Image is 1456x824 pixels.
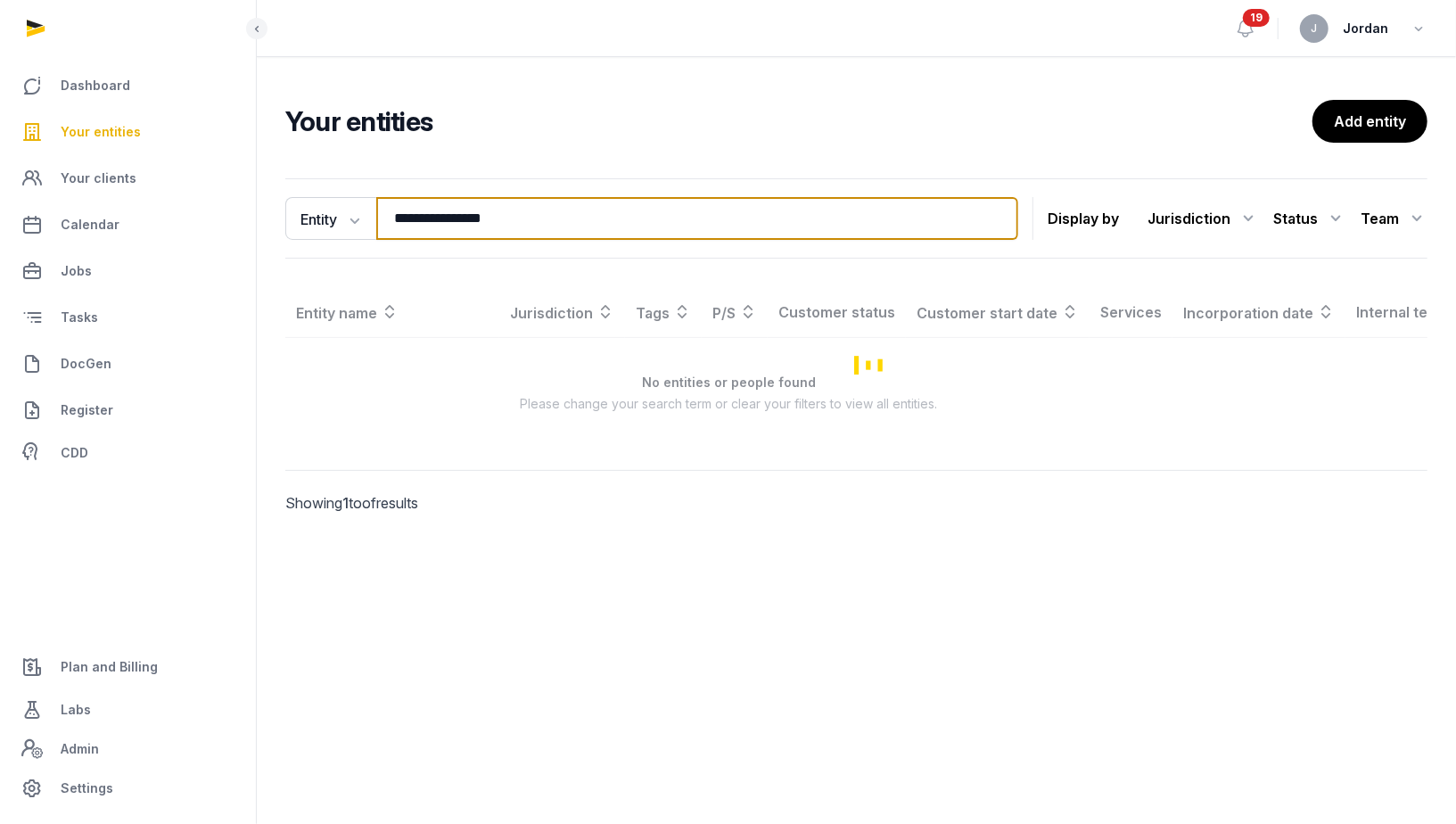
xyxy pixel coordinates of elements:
[14,64,242,107] a: Dashboard
[61,307,98,328] span: Tasks
[61,168,136,189] span: Your clients
[14,646,242,688] a: Plan and Billing
[1048,204,1119,233] p: Display by
[61,353,111,375] span: DocGen
[14,435,242,471] a: CDD
[1361,204,1427,233] div: Team
[61,260,92,282] span: Jobs
[61,214,119,235] span: Calendar
[1243,9,1270,27] span: 19
[14,157,242,200] a: Your clients
[14,250,242,293] a: Jobs
[61,656,158,678] span: Plan and Billing
[61,400,113,421] span: Register
[285,197,376,240] button: Entity
[14,342,242,385] a: DocGen
[1273,204,1346,233] div: Status
[14,767,242,810] a: Settings
[61,738,99,760] span: Admin
[342,494,349,512] span: 1
[61,121,141,143] span: Your entities
[14,389,242,432] a: Register
[1343,18,1388,39] span: Jordan
[14,111,242,153] a: Your entities
[14,688,242,731] a: Labs
[285,105,1312,137] h2: Your entities
[14,203,242,246] a: Calendar
[14,296,242,339] a: Tasks
[61,75,130,96] span: Dashboard
[285,471,549,535] p: Showing to of results
[14,731,242,767] a: Admin
[1148,204,1259,233] div: Jurisdiction
[1312,23,1318,34] span: J
[1300,14,1328,43] button: J
[61,699,91,721] span: Labs
[61,442,88,464] span: CDD
[61,778,113,799] span: Settings
[1312,100,1427,143] a: Add entity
